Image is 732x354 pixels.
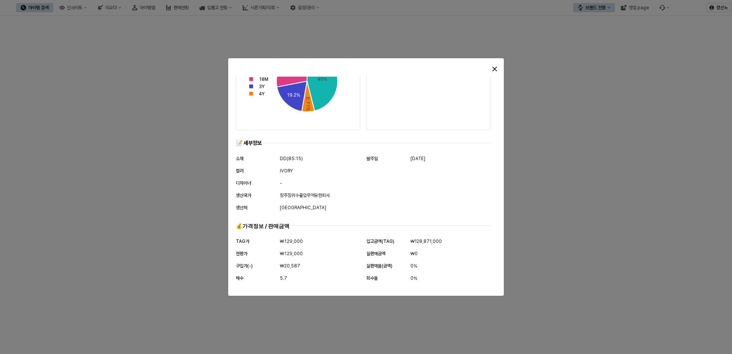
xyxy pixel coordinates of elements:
[366,251,386,256] span: 실판매금액
[280,262,300,270] span: ₩20,587
[280,250,303,257] span: ₩129,000
[366,275,378,281] span: 회수율
[236,168,243,174] span: 컬러
[236,251,247,256] span: 현판가
[366,156,378,161] span: 발주일
[280,167,293,175] span: IVORY
[366,239,394,244] span: 입고금액(TAG)
[236,139,262,147] div: 📝 세부정보
[236,222,289,229] div: 💰가격정보 / 판매금액
[236,156,243,161] span: 소재
[280,238,303,245] span: ₩129,000
[236,275,243,281] span: 배수
[410,250,418,257] span: ₩0
[410,262,417,270] span: 0%
[236,193,251,198] span: 생산국가
[236,263,253,269] span: 구입가(-)
[280,179,282,187] span: -
[410,238,442,245] span: ₩128,871,000
[280,192,330,199] span: 항주징위수출입무역유한회사
[489,63,501,75] button: Close
[236,205,247,210] span: 생산처
[410,237,442,246] button: ₩128,871,000
[236,180,251,186] span: 디자이너
[410,274,417,282] span: 0%
[280,274,287,282] span: 5.7
[236,239,249,244] span: TAG가
[366,263,392,269] span: 실판매율(금액)
[280,204,326,211] span: [GEOGRAPHIC_DATA]
[280,155,303,162] span: DD(85:15)
[410,155,425,162] span: [DATE]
